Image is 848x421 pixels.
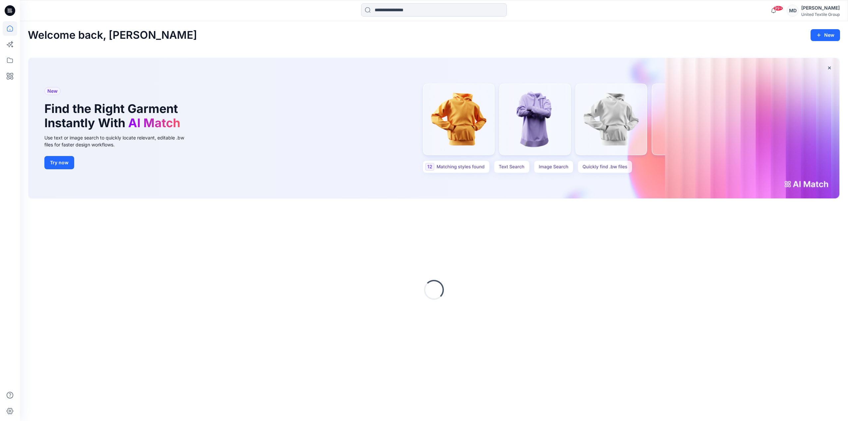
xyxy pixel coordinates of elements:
h2: Welcome back, [PERSON_NAME] [28,29,197,41]
div: Use text or image search to quickly locate relevant, editable .bw files for faster design workflows. [44,134,193,148]
div: [PERSON_NAME] [801,4,840,12]
span: AI Match [128,116,180,130]
span: New [47,87,58,95]
div: MD [787,5,799,17]
button: New [811,29,840,41]
span: 99+ [773,6,783,11]
h1: Find the Right Garment Instantly With [44,102,184,130]
button: Try now [44,156,74,169]
div: United Textile Group [801,12,840,17]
